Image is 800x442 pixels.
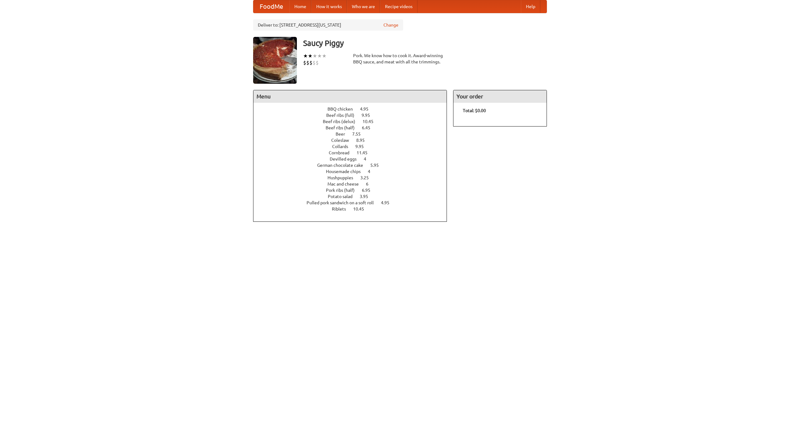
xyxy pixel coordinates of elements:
span: Devilled eggs [330,156,363,161]
span: BBQ chicken [327,107,359,112]
a: Recipe videos [380,0,417,13]
span: 4.95 [381,200,396,205]
a: Cornbread 11.45 [329,150,379,155]
a: Riblets 10.45 [332,206,376,211]
div: Deliver to: [STREET_ADDRESS][US_STATE] [253,19,403,31]
a: Mac and cheese 6 [327,181,380,186]
a: Beef ribs (full) 9.95 [326,113,382,118]
a: BBQ chicken 4.95 [327,107,380,112]
span: 4 [364,156,372,161]
span: 6.45 [362,125,377,130]
span: 5.95 [370,163,385,168]
li: ★ [303,52,308,59]
a: Collards 9.95 [332,144,375,149]
span: 4 [368,169,377,174]
li: $ [312,59,316,66]
li: ★ [312,52,317,59]
li: $ [303,59,306,66]
span: Riblets [332,206,352,211]
span: Cornbread [329,150,356,155]
a: Who we are [347,0,380,13]
span: 4.95 [360,107,375,112]
span: 9.95 [362,113,376,118]
a: Housemade chips 4 [326,169,382,174]
span: German chocolate cake [317,163,369,168]
a: Help [521,0,540,13]
a: German chocolate cake 5.95 [317,163,390,168]
span: Coleslaw [331,138,355,143]
div: Pork. We know how to cook it. Award-winning BBQ sauce, and meat with all the trimmings. [353,52,447,65]
li: ★ [322,52,327,59]
span: Beef ribs (half) [326,125,361,130]
span: 10.45 [353,206,370,211]
a: Beer 7.55 [336,132,372,137]
span: 8.95 [356,138,371,143]
a: How it works [311,0,347,13]
span: Beef ribs (full) [326,113,361,118]
span: Beer [336,132,351,137]
span: Beef ribs (delux) [323,119,362,124]
li: ★ [308,52,312,59]
span: 6 [366,181,375,186]
span: Mac and cheese [327,181,365,186]
span: 3.25 [360,175,375,180]
a: Devilled eggs 4 [330,156,378,161]
li: $ [306,59,309,66]
h4: Your order [453,90,547,103]
a: Beef ribs (half) 6.45 [326,125,382,130]
img: angular.jpg [253,37,297,84]
a: Potato salad 3.95 [328,194,380,199]
li: $ [309,59,312,66]
h4: Menu [253,90,447,103]
span: 10.45 [362,119,380,124]
span: 7.55 [352,132,367,137]
a: Pork ribs (half) 6.95 [326,188,382,193]
a: Beef ribs (delux) 10.45 [323,119,385,124]
span: 9.95 [355,144,370,149]
b: Total: $0.00 [463,108,486,113]
span: Potato salad [328,194,359,199]
span: Pork ribs (half) [326,188,361,193]
a: Hushpuppies 3.25 [327,175,380,180]
li: ★ [317,52,322,59]
a: FoodMe [253,0,289,13]
span: Collards [332,144,354,149]
a: Home [289,0,311,13]
span: 3.95 [360,194,374,199]
a: Coleslaw 8.95 [331,138,376,143]
span: Housemade chips [326,169,367,174]
span: 6.95 [362,188,377,193]
span: 11.45 [357,150,374,155]
a: Change [383,22,398,28]
span: Hushpuppies [327,175,359,180]
span: Pulled pork sandwich on a soft roll [307,200,380,205]
li: $ [316,59,319,66]
h3: Saucy Piggy [303,37,547,49]
a: Pulled pork sandwich on a soft roll 4.95 [307,200,401,205]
